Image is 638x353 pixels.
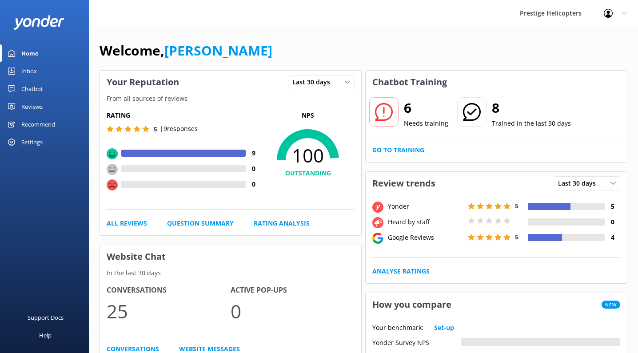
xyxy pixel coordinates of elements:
h4: 0 [246,179,261,189]
div: Reviews [21,98,43,115]
h4: Conversations [107,285,231,296]
p: NPS [261,111,355,120]
span: 100 [261,144,355,167]
p: Needs training [404,119,448,128]
h3: Chatbot Training [366,71,454,94]
p: Your benchmark: [372,323,423,333]
h4: 9 [246,148,261,158]
div: Yonder Survey NPS [372,338,461,346]
a: All Reviews [107,218,147,228]
span: 5 [515,233,518,241]
h4: 0 [246,164,261,174]
img: yonder-white-logo.png [13,15,64,30]
p: In the last 30 days [100,268,361,278]
h2: 8 [492,97,571,119]
span: Last 30 days [558,178,601,188]
h3: How you compare [366,293,458,316]
h2: 6 [404,97,448,119]
div: Settings [21,133,43,151]
div: Google Reviews [386,233,466,242]
a: Analyse Ratings [372,266,430,276]
div: Home [21,44,39,62]
p: | 9 responses [160,124,198,134]
a: Question Summary [167,218,234,228]
h4: 0 [605,217,620,227]
p: 0 [231,296,355,326]
h3: Website Chat [100,245,361,268]
h4: Active Pop-ups [231,285,355,296]
a: Go to Training [372,145,424,155]
p: From all sources of reviews [100,94,361,103]
p: 25 [107,296,231,326]
h4: 4 [605,233,620,242]
span: 5 [515,202,518,210]
a: Rating Analysis [254,218,310,228]
p: Trained in the last 30 days [492,119,571,128]
span: Last 30 days [292,77,335,87]
h4: 5 [605,202,620,211]
div: Help [39,326,52,344]
a: Set-up [434,323,454,333]
h3: Review trends [366,172,442,195]
div: Inbox [21,62,37,80]
h4: OUTSTANDING [261,168,355,178]
div: Support Docs [28,309,64,326]
a: [PERSON_NAME] [164,41,272,59]
div: Yonder [386,202,466,211]
div: Recommend [21,115,55,133]
h3: Your Reputation [100,71,186,94]
div: Chatbot [21,80,43,98]
span: New [602,301,620,309]
h5: Rating [107,111,261,120]
span: 5 [154,125,157,133]
h1: Welcome, [100,40,272,61]
div: Heard by staff [386,217,466,227]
